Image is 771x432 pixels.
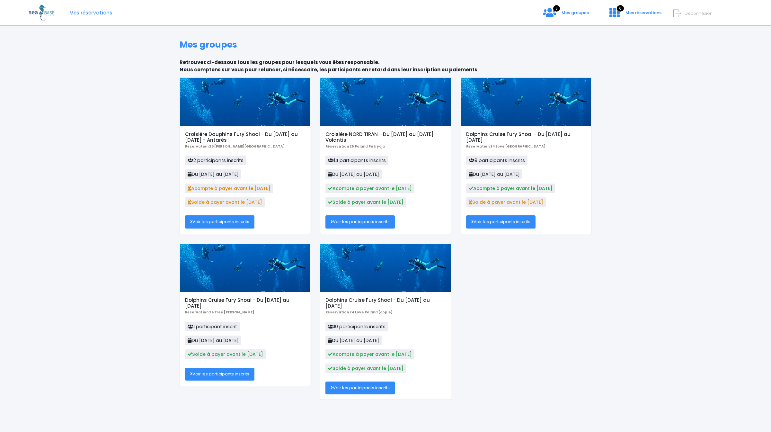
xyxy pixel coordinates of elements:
[466,184,555,193] span: Acompte à payer avant le [DATE]
[538,12,594,18] a: 5 Mes groupes
[180,59,592,73] p: Retrouvez ci-dessous tous les groupes pour lesquels vous êtes responsable. Nous comptons sur vous...
[185,349,266,359] span: Solde à payer avant le [DATE]
[325,184,414,193] span: Acompte à payer avant le [DATE]
[685,10,713,16] span: Déconnexion
[325,144,385,149] b: Réservation 25 Poland Patrycja
[617,5,624,12] span: 6
[325,197,406,207] span: Solde à payer avant le [DATE]
[466,144,545,149] b: Réservation 24 Love [GEOGRAPHIC_DATA]
[466,131,586,143] h5: Dolphins Cruise Fury Shoal - Du [DATE] au [DATE]
[325,169,382,179] span: Du [DATE] au [DATE]
[185,336,241,345] span: Du [DATE] au [DATE]
[325,310,393,315] b: Réservation 24 Love Poland (copie)
[325,322,388,331] span: 10 participants inscrits
[325,131,445,143] h5: Croisière NORD TIRAN - Du [DATE] au [DATE] Volantis
[185,322,240,331] span: 1 participant inscrit
[325,349,414,359] span: Acompte à payer avant le [DATE]
[325,297,445,309] h5: Dolphins Cruise Fury Shoal - Du [DATE] au [DATE]
[185,131,305,143] h5: Croisière Dauphins Fury Shoal - Du [DATE] au [DATE] - Antarès
[185,368,254,381] a: Voir les participants inscrits
[185,184,273,193] span: Acompte à payer avant le [DATE]
[604,12,665,18] a: 6 Mes réservations
[185,169,241,179] span: Du [DATE] au [DATE]
[185,215,254,228] a: Voir les participants inscrits
[325,215,395,228] a: Voir les participants inscrits
[466,197,546,207] span: Solde à payer avant le [DATE]
[185,156,246,165] span: 2 participants inscrits
[625,10,661,16] span: Mes réservations
[466,215,536,228] a: Voir les participants inscrits
[185,297,305,309] h5: Dolphins Cruise Fury Shoal - Du [DATE] au [DATE]
[325,156,388,165] span: 14 participants inscrits
[325,382,395,394] a: Voir les participants inscrits
[185,144,285,149] b: Réservation 26 [PERSON_NAME][GEOGRAPHIC_DATA]
[466,156,527,165] span: 9 participants inscrits
[180,40,592,50] h1: Mes groupes
[466,169,522,179] span: Du [DATE] au [DATE]
[185,197,265,207] span: Solde à payer avant le [DATE]
[325,364,406,373] span: Solde à payer avant le [DATE]
[553,5,560,12] span: 5
[562,10,589,16] span: Mes groupes
[325,336,382,345] span: Du [DATE] au [DATE]
[185,310,254,315] b: Réservation 24 Free [PERSON_NAME]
